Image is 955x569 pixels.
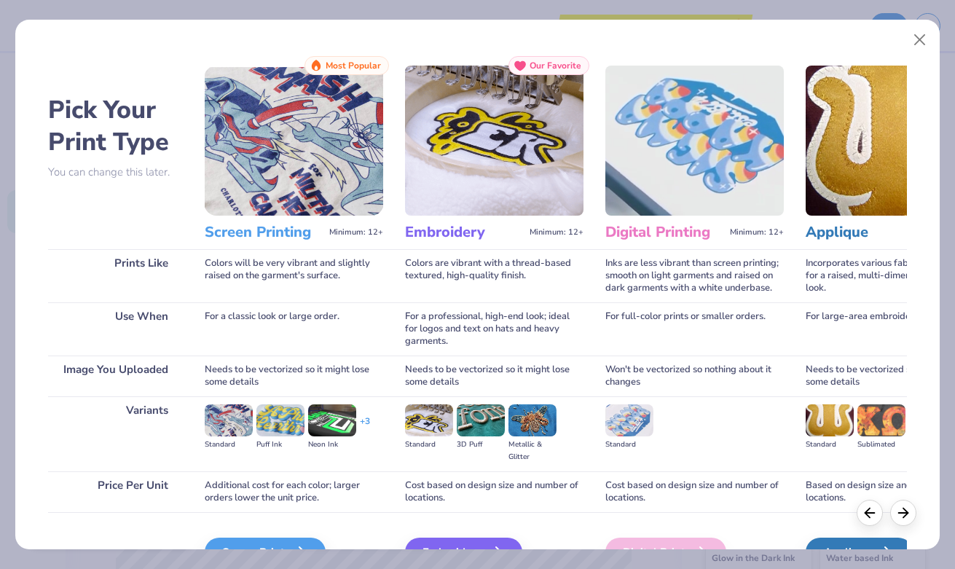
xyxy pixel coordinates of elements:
[205,66,383,216] img: Screen Printing
[48,471,183,512] div: Price Per Unit
[605,538,726,567] div: Digital Print
[857,439,905,451] div: Sublimated
[906,26,934,54] button: Close
[205,538,326,567] div: Screen Print
[205,223,323,242] h3: Screen Printing
[48,356,183,396] div: Image You Uploaded
[205,356,383,396] div: Needs to be vectorized so it might lose some details
[605,302,784,356] div: For full-color prints or smaller orders.
[605,356,784,396] div: Won't be vectorized so nothing about it changes
[730,227,784,238] span: Minimum: 12+
[457,439,505,451] div: 3D Puff
[308,439,356,451] div: Neon Ink
[405,302,583,356] div: For a professional, high-end look; ideal for logos and text on hats and heavy garments.
[857,404,905,436] img: Sublimated
[806,223,924,242] h3: Applique
[405,249,583,302] div: Colors are vibrant with a thread-based textured, high-quality finish.
[48,249,183,302] div: Prints Like
[308,404,356,436] img: Neon Ink
[605,471,784,512] div: Cost based on design size and number of locations.
[205,249,383,302] div: Colors will be very vibrant and slightly raised on the garment's surface.
[48,166,183,178] p: You can change this later.
[405,356,583,396] div: Needs to be vectorized so it might lose some details
[405,404,453,436] img: Standard
[508,439,557,463] div: Metallic & Glitter
[806,538,913,567] div: Applique
[806,439,854,451] div: Standard
[205,302,383,356] div: For a classic look or large order.
[329,227,383,238] span: Minimum: 12+
[48,94,183,158] h2: Pick Your Print Type
[806,404,854,436] img: Standard
[256,404,304,436] img: Puff Ink
[605,404,653,436] img: Standard
[508,404,557,436] img: Metallic & Glitter
[205,439,253,451] div: Standard
[605,223,724,242] h3: Digital Printing
[326,60,381,71] span: Most Popular
[605,249,784,302] div: Inks are less vibrant than screen printing; smooth on light garments and raised on dark garments ...
[48,396,183,471] div: Variants
[48,302,183,356] div: Use When
[405,223,524,242] h3: Embroidery
[605,66,784,216] img: Digital Printing
[530,60,581,71] span: Our Favorite
[405,439,453,451] div: Standard
[530,227,583,238] span: Minimum: 12+
[405,471,583,512] div: Cost based on design size and number of locations.
[605,439,653,451] div: Standard
[205,404,253,436] img: Standard
[457,404,505,436] img: 3D Puff
[360,415,370,440] div: + 3
[256,439,304,451] div: Puff Ink
[405,538,522,567] div: Embroidery
[205,471,383,512] div: Additional cost for each color; larger orders lower the unit price.
[405,66,583,216] img: Embroidery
